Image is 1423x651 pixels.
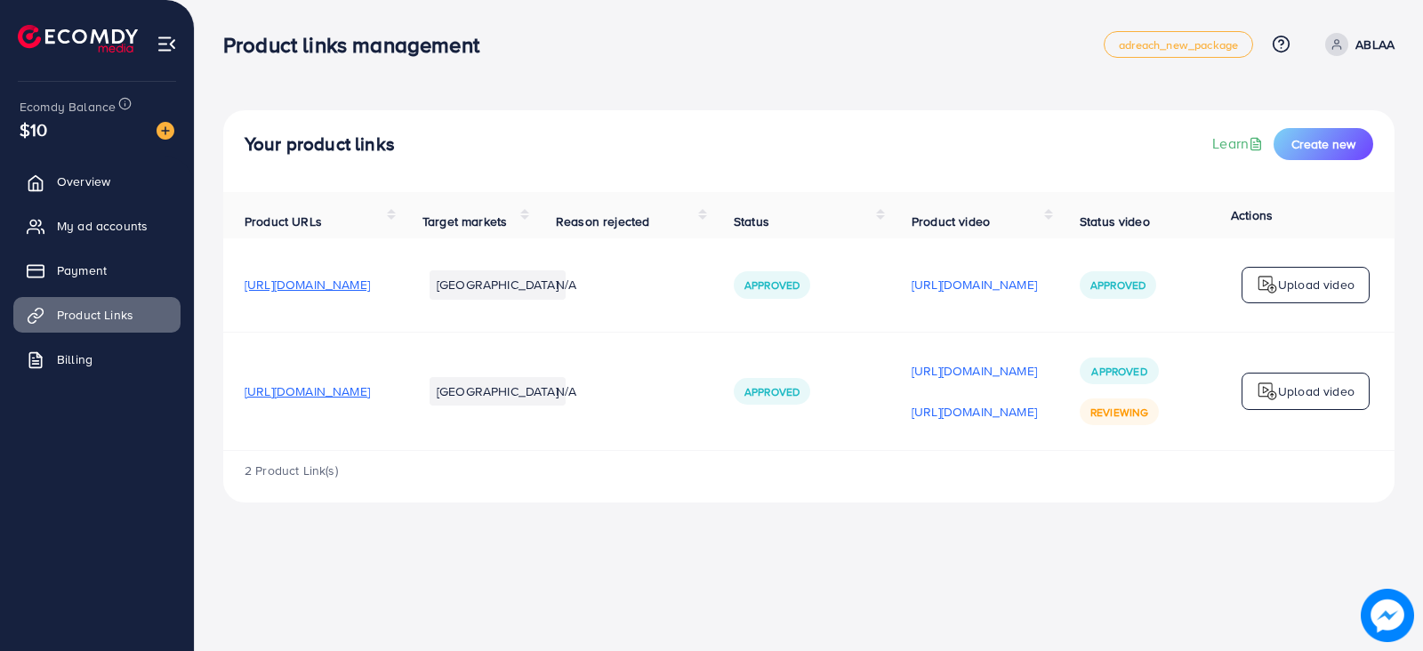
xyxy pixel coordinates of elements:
span: Create new [1291,135,1355,153]
img: logo [18,25,138,52]
p: Upload video [1278,381,1355,402]
p: ABLAA [1355,34,1395,55]
span: Overview [57,173,110,190]
span: [URL][DOMAIN_NAME] [245,276,370,293]
span: Product Links [57,306,133,324]
a: adreach_new_package [1104,31,1253,58]
p: [URL][DOMAIN_NAME] [912,401,1037,422]
a: Product Links [13,297,181,333]
img: menu [157,34,177,54]
p: [URL][DOMAIN_NAME] [912,360,1037,382]
span: Approved [1091,364,1146,379]
span: Status [734,213,769,230]
span: Product URLs [245,213,322,230]
li: [GEOGRAPHIC_DATA] [430,270,566,299]
span: 2 Product Link(s) [245,462,338,479]
a: Billing [13,342,181,377]
a: Overview [13,164,181,199]
img: image [157,122,174,140]
span: [URL][DOMAIN_NAME] [245,382,370,400]
span: Ecomdy Balance [20,98,116,116]
span: $10 [20,117,47,142]
span: Approved [1090,277,1146,293]
a: Payment [13,253,181,288]
img: image [1361,589,1414,642]
span: Billing [57,350,92,368]
span: adreach_new_package [1119,39,1238,51]
span: Payment [57,261,107,279]
span: Approved [744,277,800,293]
span: Status video [1080,213,1150,230]
span: N/A [556,382,576,400]
a: ABLAA [1318,33,1395,56]
span: Product video [912,213,990,230]
span: Target markets [422,213,507,230]
span: Reason rejected [556,213,649,230]
a: Learn [1212,133,1266,154]
h3: Product links management [223,32,494,58]
img: logo [1257,274,1278,295]
span: Actions [1231,206,1273,224]
img: logo [1257,381,1278,402]
p: Upload video [1278,274,1355,295]
h4: Your product links [245,133,395,156]
span: Reviewing [1090,405,1148,420]
a: My ad accounts [13,208,181,244]
button: Create new [1274,128,1373,160]
li: [GEOGRAPHIC_DATA] [430,377,566,406]
span: Approved [744,384,800,399]
span: My ad accounts [57,217,148,235]
p: [URL][DOMAIN_NAME] [912,274,1037,295]
span: N/A [556,276,576,293]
